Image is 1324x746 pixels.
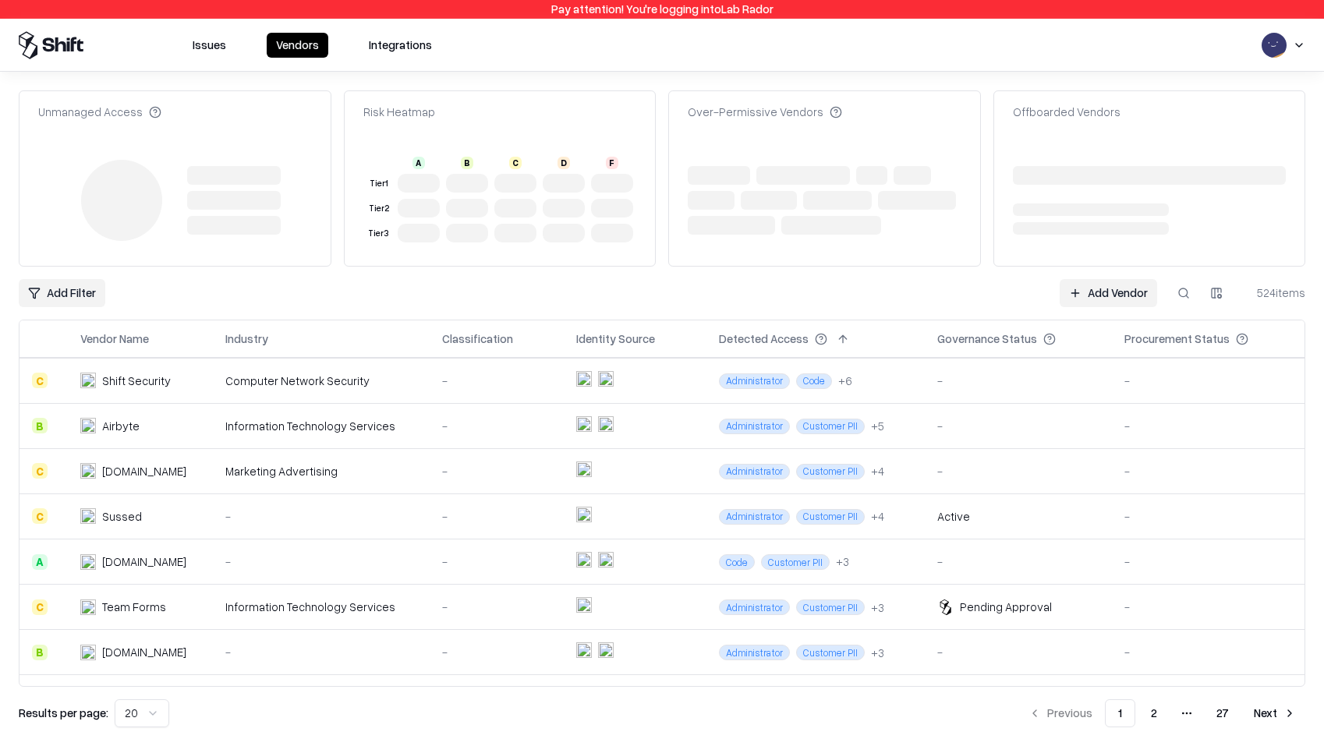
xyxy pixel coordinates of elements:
img: lab-rador.biz [80,554,96,570]
div: C [509,157,522,169]
span: Customer PII [796,419,865,434]
div: - [1124,644,1292,660]
div: [DOMAIN_NAME] [102,463,186,479]
div: Information Technology Services [225,599,416,615]
div: + 5 [871,418,884,434]
div: - [442,373,551,389]
div: - [1124,553,1292,570]
div: C [32,508,48,524]
div: Computer Network Security [225,373,416,389]
div: - [442,508,551,525]
div: - [442,553,551,570]
div: + 3 [871,645,884,661]
button: +6 [838,373,852,389]
div: - [442,418,551,434]
span: Administrator [719,599,790,615]
div: Over-Permissive Vendors [688,104,842,120]
div: Team Forms [102,599,166,615]
div: [DOMAIN_NAME] [102,644,186,660]
span: Customer PII [796,599,865,615]
div: 524 items [1243,285,1305,301]
div: Detected Access [719,331,809,347]
div: - [225,644,416,660]
button: Issues [183,33,235,58]
nav: pagination [1019,699,1305,727]
button: +5 [871,418,884,434]
div: B [461,157,473,169]
div: Procurement Status [1124,331,1230,347]
div: [DOMAIN_NAME] [102,553,186,570]
div: - [1124,508,1292,525]
div: Tier 3 [366,227,391,240]
span: Code [719,554,755,570]
div: - [1124,418,1292,434]
div: - [225,553,416,570]
div: - [937,418,1099,434]
button: +3 [871,645,884,661]
div: Risk Heatmap [363,104,435,120]
div: Pending Approval [960,599,1052,615]
div: - [937,553,1099,570]
div: Information Technology Services [225,418,416,434]
span: Administrator [719,419,790,434]
div: Offboarded Vendors [1013,104,1120,120]
div: - [937,373,1099,389]
span: Administrator [719,373,790,389]
div: - [1124,599,1292,615]
button: +3 [836,553,849,570]
div: B [32,645,48,660]
span: Customer PII [761,554,830,570]
div: C [32,599,48,615]
div: - [1124,373,1292,389]
img: Sussed [80,508,96,524]
div: Shift Security [102,373,171,389]
div: + 3 [871,599,884,616]
img: entra.microsoft.com [576,416,592,432]
div: Unmanaged Access [38,104,161,120]
img: entra.microsoft.com [576,461,592,477]
img: Team Forms [80,599,96,615]
span: Code [796,373,832,389]
div: Governance Status [937,331,1037,347]
button: Vendors [267,33,328,58]
div: Classification [442,331,513,347]
img: snowflake.com [598,552,614,567]
div: Tier 2 [366,202,391,215]
div: + 6 [838,373,852,389]
button: Next [1244,699,1305,727]
img: Airbyte [80,418,96,433]
img: entra.microsoft.com [576,597,592,613]
span: Administrator [719,645,790,660]
div: Vendor Name [80,331,149,347]
div: + 4 [871,463,884,479]
button: Add Filter [19,279,105,307]
button: 1 [1105,699,1135,727]
img: microsoft365.com [598,642,614,658]
span: Administrator [719,509,790,525]
img: entra.microsoft.com [576,371,592,387]
div: - [937,644,1099,660]
img: snowflake.com [598,416,614,432]
img: Shift Security [80,373,96,388]
div: Marketing Advertising [225,463,416,479]
button: +4 [871,508,884,525]
div: Industry [225,331,268,347]
img: microsoft.com [80,645,96,660]
img: Marketing.com [80,463,96,479]
div: Identity Source [576,331,655,347]
div: B [32,418,48,433]
button: +3 [871,599,884,616]
div: C [32,373,48,388]
div: - [442,463,551,479]
button: Integrations [359,33,441,58]
div: Active [937,508,970,525]
span: Customer PII [796,645,865,660]
div: D [558,157,570,169]
div: - [937,463,1099,479]
div: - [442,644,551,660]
span: Administrator [719,464,790,479]
button: +4 [871,463,884,479]
img: entra.microsoft.com [576,552,592,567]
div: F [606,157,618,169]
button: 27 [1204,699,1241,727]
